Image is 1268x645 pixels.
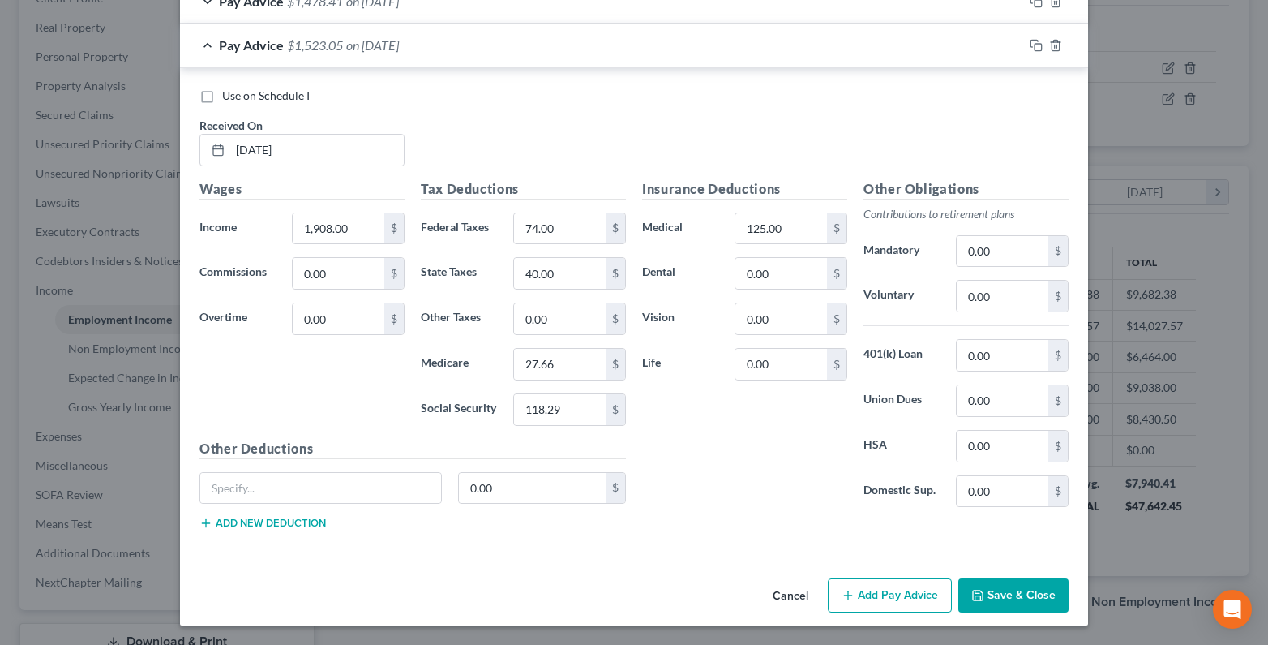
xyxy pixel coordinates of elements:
span: Pay Advice [219,37,284,53]
input: 0.00 [293,258,384,289]
span: $1,523.05 [287,37,343,53]
span: Received On [199,118,263,132]
div: $ [827,213,846,244]
h5: Insurance Deductions [642,179,847,200]
button: Cancel [760,580,821,613]
span: on [DATE] [346,37,399,53]
label: Voluntary [855,280,948,312]
input: 0.00 [957,340,1048,371]
label: 401(k) Loan [855,339,948,372]
div: $ [1048,236,1068,267]
input: 0.00 [514,349,606,380]
div: $ [1048,431,1068,462]
label: Federal Taxes [413,213,505,245]
div: $ [827,303,846,334]
input: 0.00 [459,473,606,504]
input: 0.00 [293,213,384,244]
input: 0.00 [735,258,827,289]
div: $ [1048,385,1068,416]
label: Medical [634,213,726,245]
label: Social Security [413,393,505,426]
button: Save & Close [958,578,1069,613]
span: Income [199,220,237,234]
span: Use on Schedule I [222,88,310,102]
label: Overtime [191,303,284,335]
label: Life [634,348,726,381]
input: Specify... [200,473,441,504]
div: $ [606,473,625,504]
label: Union Dues [855,385,948,417]
input: 0.00 [957,431,1048,462]
input: 0.00 [735,349,827,380]
label: HSA [855,430,948,462]
div: $ [606,349,625,380]
label: Commissions [191,257,284,290]
input: 0.00 [514,258,606,289]
div: $ [1048,281,1068,312]
p: Contributions to retirement plans [863,206,1069,222]
input: 0.00 [293,303,384,334]
div: $ [1048,476,1068,507]
input: 0.00 [957,236,1048,267]
input: 0.00 [957,281,1048,312]
div: $ [606,394,625,425]
h5: Other Obligations [863,179,1069,200]
div: $ [606,303,625,334]
label: Other Taxes [413,303,505,335]
label: Dental [634,257,726,290]
label: Mandatory [855,235,948,268]
input: 0.00 [957,476,1048,507]
div: Open Intercom Messenger [1213,590,1252,629]
div: $ [1048,340,1068,371]
button: Add new deduction [199,517,326,530]
div: $ [384,213,404,244]
label: Vision [634,303,726,335]
label: Medicare [413,348,505,381]
input: MM/DD/YYYY [230,135,404,166]
input: 0.00 [514,303,606,334]
h5: Tax Deductions [421,179,626,200]
label: Domestic Sup. [855,475,948,508]
div: $ [827,349,846,380]
input: 0.00 [735,303,827,334]
div: $ [827,258,846,289]
div: $ [606,258,625,289]
div: $ [606,213,625,244]
h5: Wages [199,179,405,200]
input: 0.00 [735,213,827,244]
h5: Other Deductions [199,439,626,459]
label: State Taxes [413,257,505,290]
input: 0.00 [957,385,1048,416]
input: 0.00 [514,213,606,244]
input: 0.00 [514,394,606,425]
div: $ [384,303,404,334]
button: Add Pay Advice [828,578,952,613]
div: $ [384,258,404,289]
